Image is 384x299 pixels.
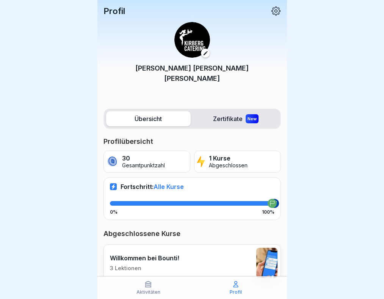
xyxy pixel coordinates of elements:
[174,22,210,58] img: ewxb9rjzulw9ace2na8lwzf2.png
[122,155,165,162] p: 30
[110,265,179,272] p: 3 Lektionen
[262,209,274,215] p: 100%
[103,6,125,16] p: Profil
[110,63,275,83] p: [PERSON_NAME] [PERSON_NAME] [PERSON_NAME]
[209,162,248,169] p: Abgeschlossen
[103,244,281,282] a: Willkommen bei Bounti!3 Lektionen
[122,162,165,169] p: Gesamtpunktzahl
[106,111,191,126] label: Übersicht
[106,155,119,168] img: coin.svg
[246,114,259,123] div: New
[136,290,160,295] p: Aktivitäten
[103,229,281,238] p: Abgeschlossene Kurse
[154,183,184,190] span: Alle Kurse
[209,155,248,162] p: 1 Kurse
[103,137,281,146] p: Profilübersicht
[121,183,184,190] p: Fortschritt:
[110,254,179,262] p: Willkommen bei Bounti!
[110,209,118,215] p: 0%
[230,290,242,295] p: Profil
[194,111,278,126] label: Zertifikate
[256,248,277,278] img: xh3bnih80d1pxcetv9zsuevg.png
[197,155,205,168] img: lightning.svg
